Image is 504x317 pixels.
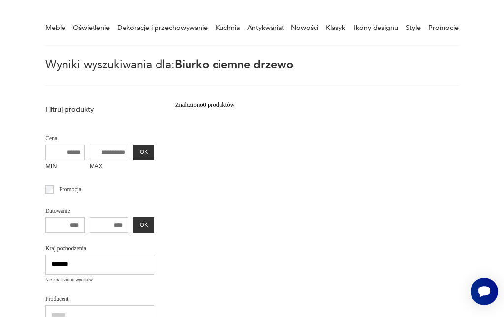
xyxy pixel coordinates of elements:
[117,11,208,45] a: Dekoracje i przechowywanie
[45,134,154,144] p: Cena
[354,11,398,45] a: Ikony designu
[45,60,459,86] p: Wyniki wyszukiwania dla:
[133,145,154,161] button: OK
[291,11,318,45] a: Nowości
[247,11,284,45] a: Antykwariat
[45,294,154,304] p: Producent
[90,160,129,174] label: MAX
[175,57,293,73] span: Biurko ciemne drzewo
[406,11,421,45] a: Style
[471,278,498,305] iframe: Smartsupp widget button
[175,100,235,110] div: Znaleziono 0 produktów
[45,277,154,284] p: Nie znaleziono wyników
[215,11,240,45] a: Kuchnia
[45,11,65,45] a: Meble
[45,105,154,115] p: Filtruj produkty
[326,11,346,45] a: Klasyki
[73,11,110,45] a: Oświetlenie
[133,217,154,233] button: OK
[45,244,154,254] p: Kraj pochodzenia
[45,160,85,174] label: MIN
[45,206,154,216] p: Datowanie
[428,11,459,45] a: Promocje
[59,185,81,195] p: Promocja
